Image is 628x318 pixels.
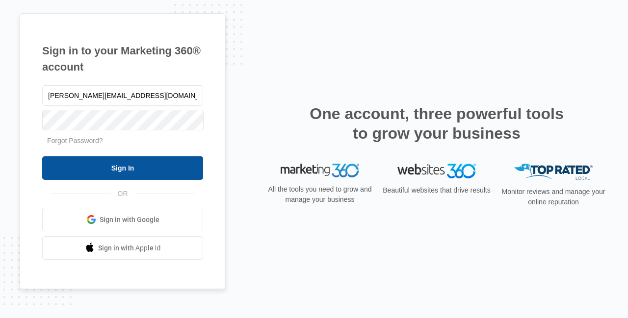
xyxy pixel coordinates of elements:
[42,208,203,231] a: Sign in with Google
[281,164,359,177] img: Marketing 360
[111,189,135,199] span: OR
[514,164,593,180] img: Top Rated Local
[100,215,159,225] span: Sign in with Google
[42,236,203,260] a: Sign in with Apple Id
[47,137,103,145] a: Forgot Password?
[42,43,203,75] h1: Sign in to your Marketing 360® account
[307,104,567,143] h2: One account, three powerful tools to grow your business
[397,164,476,178] img: Websites 360
[498,187,608,207] p: Monitor reviews and manage your online reputation
[98,243,161,253] span: Sign in with Apple Id
[265,184,375,205] p: All the tools you need to grow and manage your business
[42,156,203,180] input: Sign In
[42,85,203,106] input: Email
[382,185,492,196] p: Beautiful websites that drive results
